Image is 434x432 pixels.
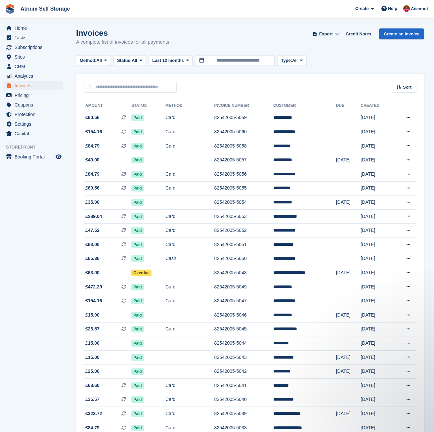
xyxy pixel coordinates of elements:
[214,167,273,182] td: 82542005-5056
[165,139,214,153] td: Card
[336,266,361,280] td: [DATE]
[214,181,273,195] td: 82542005-5055
[80,57,97,64] span: Method:
[18,3,72,14] a: Atrium Self Storage
[361,167,393,182] td: [DATE]
[85,213,102,220] span: £289.04
[76,38,169,46] p: A complete list of invoices for all payments
[15,71,54,81] span: Analytics
[85,143,100,150] span: £84.79
[85,171,100,178] span: £84.79
[214,101,273,111] th: Invoice Number
[165,167,214,182] td: Card
[131,326,144,332] span: Paid
[214,224,273,238] td: 82542005-5052
[165,322,214,336] td: Card
[15,43,54,52] span: Subscriptions
[3,100,63,109] a: menu
[388,5,397,12] span: Help
[131,425,144,431] span: Paid
[131,284,144,290] span: Paid
[336,153,361,167] td: [DATE]
[361,280,393,294] td: [DATE]
[3,71,63,81] a: menu
[131,199,144,206] span: Paid
[214,280,273,294] td: 82542005-5049
[165,393,214,407] td: Card
[3,33,63,42] a: menu
[165,252,214,266] td: Cash
[292,57,298,64] span: All
[3,129,63,138] a: menu
[5,4,15,14] img: stora-icon-8386f47178a22dfd0bd8f6a31ec36ba5ce8667c1dd55bd0f319d3a0aa187defe.svg
[97,57,102,64] span: All
[85,269,100,276] span: £63.00
[214,238,273,252] td: 82542005-5051
[131,354,144,361] span: Paid
[85,410,102,417] span: £323.72
[85,241,100,248] span: £63.00
[131,157,144,163] span: Paid
[214,322,273,336] td: 82542005-5045
[281,57,292,64] span: Type:
[343,28,374,39] a: Credit Notes
[15,110,54,119] span: Protection
[85,199,100,206] span: £35.00
[214,139,273,153] td: 82542005-5058
[3,43,63,52] a: menu
[165,125,214,139] td: Card
[3,62,63,71] a: menu
[3,52,63,62] a: menu
[361,238,393,252] td: [DATE]
[85,227,100,234] span: £47.52
[15,52,54,62] span: Sites
[361,139,393,153] td: [DATE]
[85,368,100,375] span: £25.00
[85,354,100,361] span: £15.00
[336,365,361,379] td: [DATE]
[361,393,393,407] td: [DATE]
[131,114,144,121] span: Paid
[113,55,146,66] button: Status: All
[214,393,273,407] td: 82542005-5040
[131,213,144,220] span: Paid
[361,111,393,125] td: [DATE]
[55,153,63,161] a: Preview store
[15,152,54,161] span: Booking Portal
[361,153,393,167] td: [DATE]
[85,340,100,347] span: £15.00
[15,81,54,90] span: Invoices
[214,350,273,365] td: 82542005-5043
[361,294,393,308] td: [DATE]
[361,224,393,238] td: [DATE]
[403,84,412,91] span: Sort
[131,185,144,192] span: Paid
[3,23,63,33] a: menu
[361,407,393,421] td: [DATE]
[403,5,410,12] img: Mark Rhodes
[165,181,214,195] td: Card
[165,280,214,294] td: Card
[165,407,214,421] td: Card
[85,297,102,304] span: £154.16
[3,91,63,100] a: menu
[131,270,152,276] span: Overdue
[273,101,336,111] th: Customer
[132,57,137,64] span: All
[361,266,393,280] td: [DATE]
[355,5,369,12] span: Create
[85,283,102,290] span: £472.29
[15,33,54,42] span: Tasks
[131,298,144,304] span: Paid
[76,28,169,37] h1: Invoices
[117,57,132,64] span: Status:
[361,378,393,393] td: [DATE]
[131,171,144,178] span: Paid
[3,110,63,119] a: menu
[131,255,144,262] span: Paid
[214,195,273,210] td: 82542005-5054
[15,100,54,109] span: Coupons
[15,62,54,71] span: CRM
[214,111,273,125] td: 82542005-5059
[165,238,214,252] td: Card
